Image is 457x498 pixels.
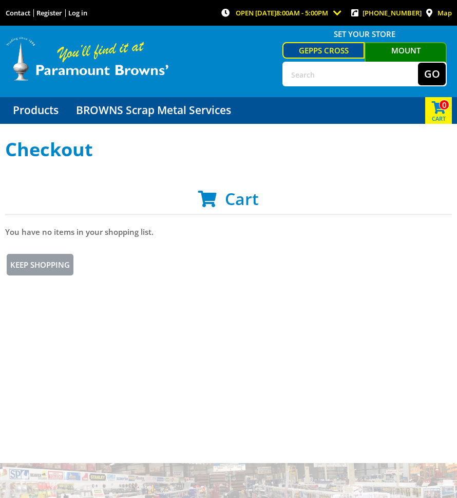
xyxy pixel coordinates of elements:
[282,42,365,59] a: Gepps Cross
[5,139,452,160] h1: Checkout
[276,8,328,17] span: 8:00am - 5:00pm
[5,36,169,82] img: Paramount Browns'
[236,8,328,17] span: OPEN [DATE]
[5,252,75,277] a: Keep Shopping
[68,8,87,17] a: Log in
[36,8,62,17] a: Go to the registration page
[365,42,447,73] a: Mount [PERSON_NAME]
[425,97,452,124] div: Cart
[5,226,452,238] p: You have no items in your shopping list.
[283,63,418,85] input: Search
[225,188,259,210] span: Cart
[6,8,30,17] a: Go to the Contact page
[439,100,449,110] span: 0
[418,63,446,85] button: Go
[68,97,239,124] a: Go to the BROWNS Scrap Metal Services page
[282,27,447,41] span: Set your store
[5,97,66,124] a: Go to the Products page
